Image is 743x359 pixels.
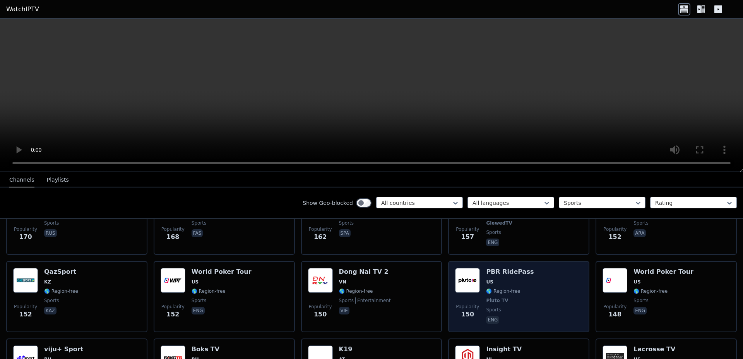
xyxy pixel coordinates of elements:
h6: viju+ Sport [44,345,83,353]
span: 152 [166,310,179,319]
span: sports [486,229,501,235]
span: sports [192,220,206,226]
span: 🌎 Region-free [192,288,226,294]
span: 🌎 Region-free [339,288,373,294]
span: 150 [314,310,327,319]
h6: QazSport [44,268,78,276]
span: Popularity [309,304,332,310]
span: sports [192,297,206,304]
span: 🌎 Region-free [633,288,668,294]
span: 152 [19,310,32,319]
h6: Lacrosse TV [633,345,675,353]
h6: World Poker Tour [633,268,693,276]
span: 157 [461,232,474,242]
img: PBR RidePass [455,268,480,293]
p: eng [192,307,205,314]
p: rus [44,229,57,237]
h6: World Poker Tour [192,268,252,276]
img: QazSport [13,268,38,293]
span: sports [633,297,648,304]
img: World Poker Tour [161,268,185,293]
span: sports [633,220,648,226]
img: Dong Nai TV 2 [308,268,333,293]
span: 170 [19,232,32,242]
span: 148 [608,310,621,319]
span: Popularity [603,304,627,310]
span: 150 [461,310,474,319]
p: vie [339,307,349,314]
span: Popularity [309,226,332,232]
span: Popularity [456,226,479,232]
h6: K19 [339,345,373,353]
label: Show Geo-blocked [303,199,353,207]
span: 🌎 Region-free [486,288,520,294]
span: Popularity [14,226,37,232]
span: sports [486,307,501,313]
button: Playlists [47,173,69,187]
span: Popularity [161,226,185,232]
span: VN [339,279,346,285]
p: eng [486,316,499,324]
p: eng [486,239,499,246]
span: 168 [166,232,179,242]
h6: Insight TV [486,345,522,353]
span: Popularity [161,304,185,310]
span: KZ [44,279,51,285]
span: US [633,279,640,285]
span: US [486,279,493,285]
span: Pluto TV [486,297,508,304]
span: 🌎 Region-free [44,288,78,294]
p: ara [633,229,646,237]
span: 162 [314,232,327,242]
p: eng [633,307,647,314]
span: sports [339,297,354,304]
span: entertainment [355,297,391,304]
h6: PBR RidePass [486,268,534,276]
h6: Dong Nai TV 2 [339,268,391,276]
span: 152 [608,232,621,242]
img: World Poker Tour [603,268,627,293]
span: sports [44,220,59,226]
button: Channels [9,173,34,187]
p: fas [192,229,203,237]
span: US [192,279,199,285]
span: Popularity [603,226,627,232]
p: spa [339,229,351,237]
a: WatchIPTV [6,5,39,14]
span: Popularity [456,304,479,310]
span: Popularity [14,304,37,310]
p: kaz [44,307,56,314]
span: sports [339,220,354,226]
span: sports [44,297,59,304]
h6: Boks TV [192,345,226,353]
span: GlewedTV [486,220,512,226]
